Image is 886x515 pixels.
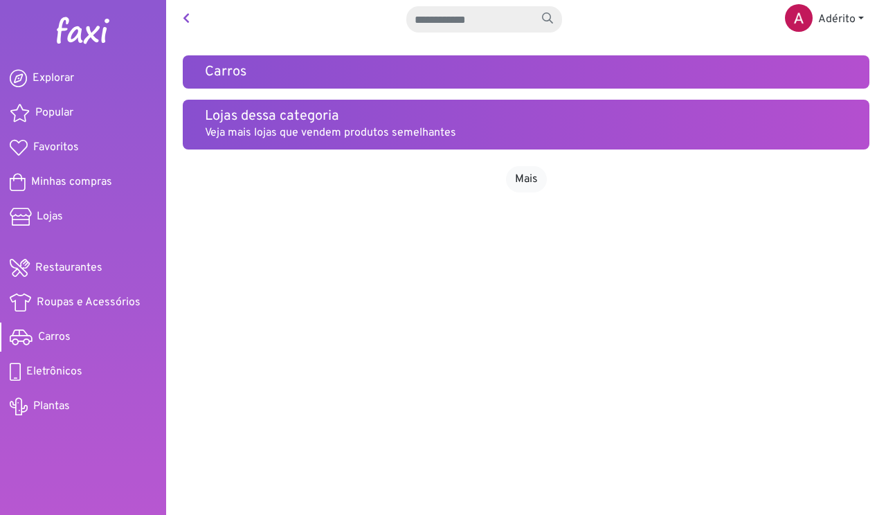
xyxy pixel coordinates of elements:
span: Roupas e Acessórios [37,294,141,311]
span: Lojas [37,208,63,225]
span: Adérito [818,12,856,26]
a: Adérito [774,6,875,33]
a: Mais [506,166,547,192]
span: Restaurantes [35,260,102,276]
span: Popular [35,105,73,121]
span: Minhas compras [31,174,112,190]
span: Eletrônicos [26,363,82,380]
span: Favoritos [33,139,79,156]
h5: Carros [205,64,847,80]
span: Plantas [33,398,70,415]
h5: Lojas dessa categoria [205,108,847,125]
span: Explorar [33,70,74,87]
span: Carros [38,329,71,345]
p: Veja mais lojas que vendem produtos semelhantes [205,125,847,141]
